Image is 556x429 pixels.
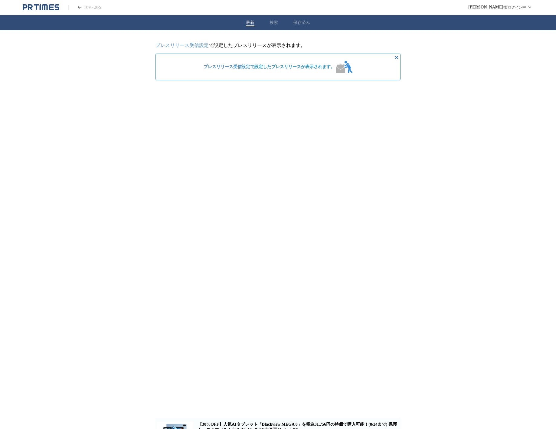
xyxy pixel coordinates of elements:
[393,54,400,61] button: 非表示にする
[246,20,254,25] button: 最新
[68,5,101,10] a: PR TIMESのトップページはこちら
[155,43,209,48] a: プレスリリース受信設定
[270,20,278,25] button: 検索
[23,4,59,11] a: PR TIMESのトップページはこちら
[204,64,335,70] span: で設定したプレスリリースが表示されます。
[204,64,250,69] a: プレスリリース受信設定
[155,42,401,49] p: で設定したプレスリリースが表示されます。
[468,5,503,10] span: [PERSON_NAME]
[293,20,310,25] button: 保存済み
